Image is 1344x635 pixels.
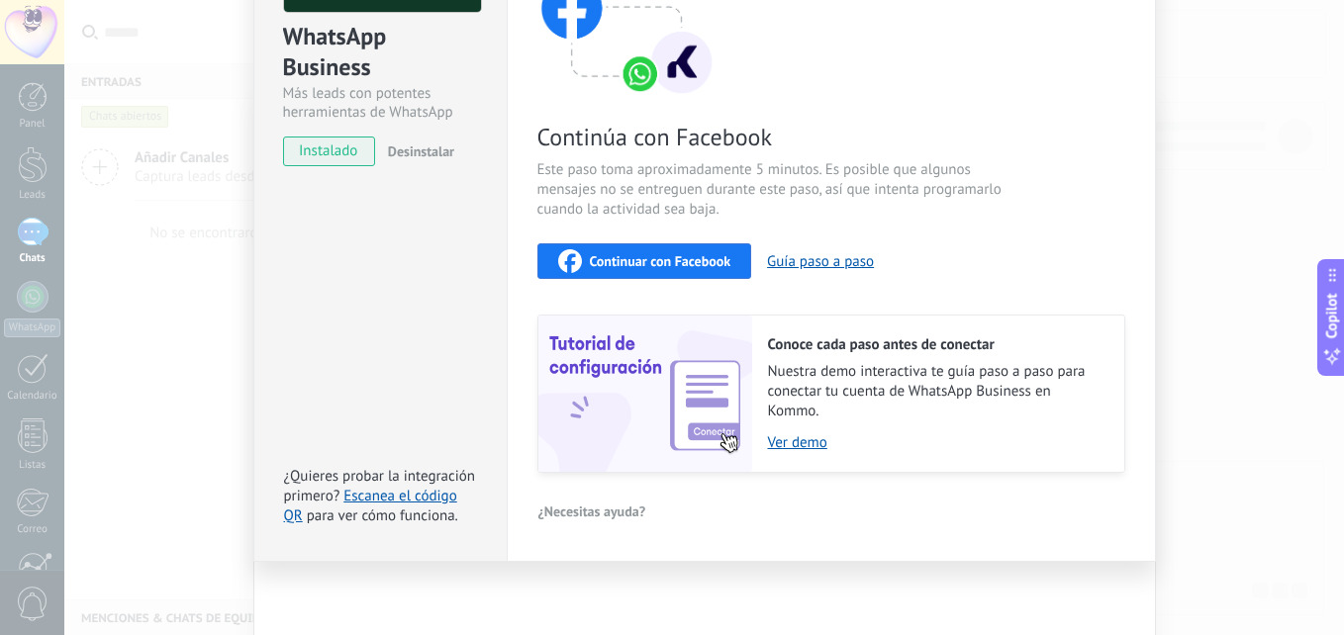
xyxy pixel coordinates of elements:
[590,254,731,268] span: Continuar con Facebook
[380,136,454,166] button: Desinstalar
[767,252,874,271] button: Guía paso a paso
[768,335,1104,354] h2: Conoce cada paso antes de conectar
[768,362,1104,421] span: Nuestra demo interactiva te guía paso a paso para conectar tu cuenta de WhatsApp Business en Kommo.
[284,487,457,525] a: Escanea el código QR
[537,243,752,279] button: Continuar con Facebook
[388,142,454,160] span: Desinstalar
[284,136,374,166] span: instalado
[537,122,1008,152] span: Continúa con Facebook
[307,506,458,525] span: para ver cómo funciona.
[1322,294,1342,339] span: Copilot
[768,433,1104,452] a: Ver demo
[283,21,478,84] div: WhatsApp Business
[537,497,647,526] button: ¿Necesitas ayuda?
[284,467,476,505] span: ¿Quieres probar la integración primero?
[283,84,478,122] div: Más leads con potentes herramientas de WhatsApp
[538,504,646,518] span: ¿Necesitas ayuda?
[537,160,1008,220] span: Este paso toma aproximadamente 5 minutos. Es posible que algunos mensajes no se entreguen durante...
